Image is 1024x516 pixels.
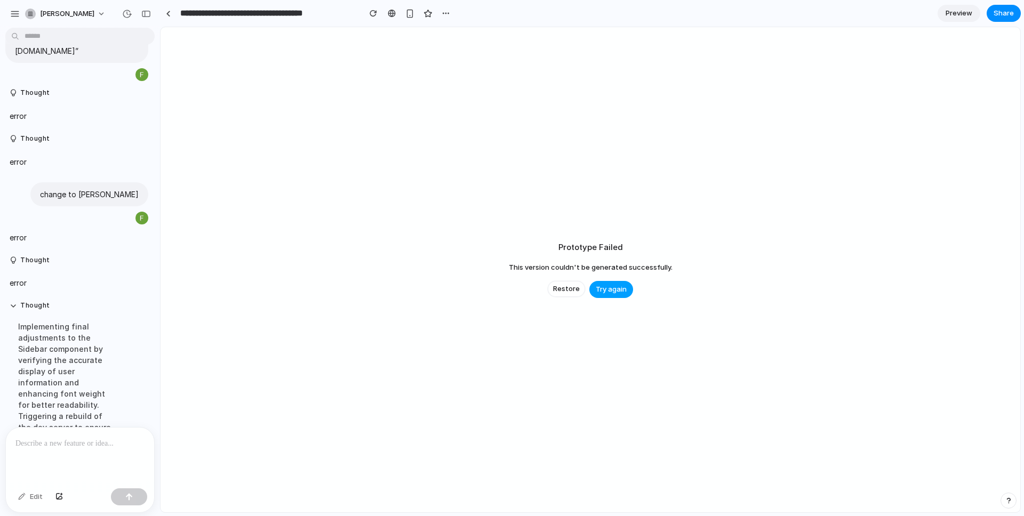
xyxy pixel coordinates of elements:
[40,189,139,200] p: change to [PERSON_NAME]
[548,281,585,297] button: Restore
[994,8,1014,19] span: Share
[10,277,27,288] p: error
[596,284,627,295] span: Try again
[21,5,111,22] button: [PERSON_NAME]
[40,9,94,19] span: [PERSON_NAME]
[553,284,580,294] span: Restore
[589,281,633,298] button: Try again
[509,262,673,273] span: This version couldn't be generated successfully.
[10,110,27,122] p: error
[558,241,623,254] h2: Prototype Failed
[946,8,972,19] span: Preview
[10,156,27,167] p: error
[10,232,27,243] p: error
[938,5,980,22] a: Preview
[987,5,1021,22] button: Share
